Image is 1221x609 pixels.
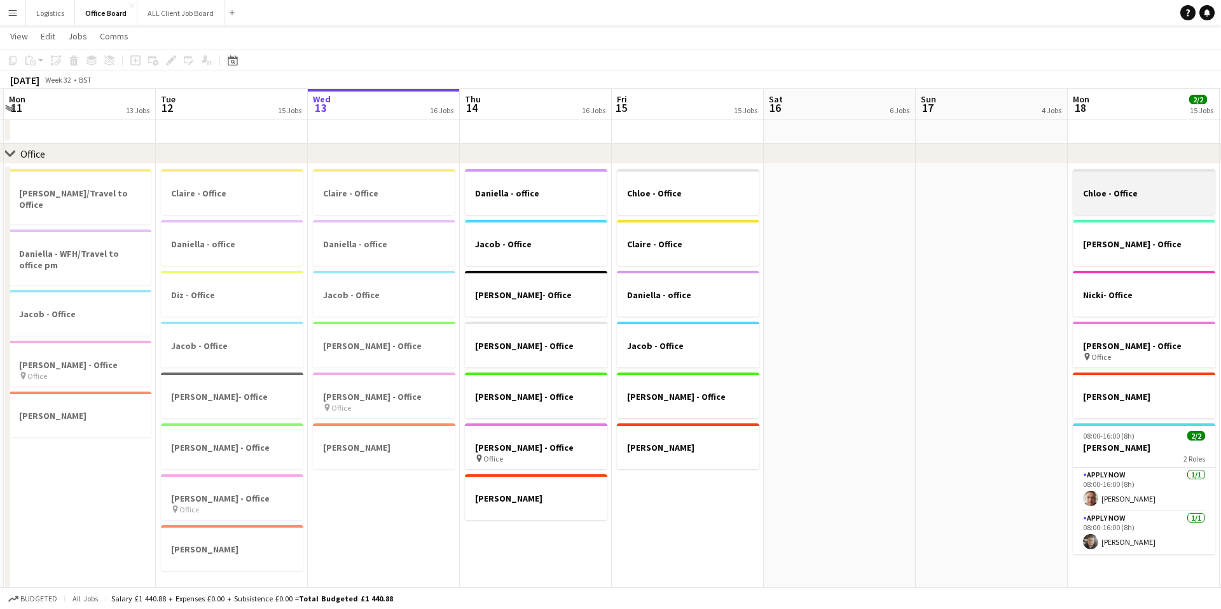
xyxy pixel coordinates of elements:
[161,289,303,301] h3: Diz - Office
[313,289,455,301] h3: Jacob - Office
[1073,271,1215,317] app-job-card: Nicki- Office
[465,340,607,352] h3: [PERSON_NAME] - Office
[75,1,137,25] button: Office Board
[617,169,759,215] div: Chloe - Office
[1183,454,1205,463] span: 2 Roles
[617,340,759,352] h3: Jacob - Office
[313,220,455,266] div: Daniella - office
[313,188,455,199] h3: Claire - Office
[161,188,303,199] h3: Claire - Office
[465,220,607,266] app-job-card: Jacob - Office
[9,290,151,336] app-job-card: Jacob - Office
[27,371,47,381] span: Office
[465,322,607,367] div: [PERSON_NAME] - Office
[921,93,936,105] span: Sun
[1073,423,1215,554] app-job-card: 08:00-16:00 (8h)2/2[PERSON_NAME]2 RolesAPPLY NOW1/108:00-16:00 (8h)[PERSON_NAME]APPLY NOW1/108:00...
[26,1,75,25] button: Logistics
[617,423,759,469] app-job-card: [PERSON_NAME]
[1189,95,1207,104] span: 2/2
[41,31,55,42] span: Edit
[313,271,455,317] div: Jacob - Office
[161,525,303,571] app-job-card: [PERSON_NAME]
[617,220,759,266] app-job-card: Claire - Office
[463,100,481,115] span: 14
[313,373,455,418] app-job-card: [PERSON_NAME] - Office Office
[161,474,303,520] app-job-card: [PERSON_NAME] - Office Office
[9,308,151,320] h3: Jacob - Office
[126,106,149,115] div: 13 Jobs
[161,322,303,367] app-job-card: Jacob - Office
[159,100,176,115] span: 12
[161,493,303,504] h3: [PERSON_NAME] - Office
[769,93,783,105] span: Sat
[465,391,607,402] h3: [PERSON_NAME] - Office
[1187,431,1205,441] span: 2/2
[1091,352,1111,362] span: Office
[1073,442,1215,453] h3: [PERSON_NAME]
[1073,511,1215,554] app-card-role: APPLY NOW1/108:00-16:00 (8h)[PERSON_NAME]
[313,238,455,250] h3: Daniella - office
[9,229,151,285] div: Daniella - WFH/Travel to office pm
[617,322,759,367] div: Jacob - Office
[63,28,92,44] a: Jobs
[582,106,605,115] div: 16 Jobs
[179,505,199,514] span: Office
[278,106,301,115] div: 15 Jobs
[5,28,33,44] a: View
[9,248,151,271] h3: Daniella - WFH/Travel to office pm
[1073,220,1215,266] div: [PERSON_NAME] - Office
[1190,106,1213,115] div: 15 Jobs
[1042,106,1061,115] div: 4 Jobs
[111,594,393,603] div: Salary £1 440.88 + Expenses £0.00 + Subsistence £0.00 =
[1073,289,1215,301] h3: Nicki- Office
[617,271,759,317] app-job-card: Daniella - office
[617,93,627,105] span: Fri
[161,93,176,105] span: Tue
[1071,100,1089,115] span: 18
[9,410,151,421] h3: [PERSON_NAME]
[161,391,303,402] h3: [PERSON_NAME]- Office
[617,289,759,301] h3: Daniella - office
[161,238,303,250] h3: Daniella - office
[617,391,759,402] h3: [PERSON_NAME] - Office
[161,271,303,317] app-job-card: Diz - Office
[465,289,607,301] h3: [PERSON_NAME]- Office
[161,169,303,215] app-job-card: Claire - Office
[617,238,759,250] h3: Claire - Office
[9,392,151,437] div: [PERSON_NAME]
[313,322,455,367] app-job-card: [PERSON_NAME] - Office
[313,423,455,469] app-job-card: [PERSON_NAME]
[465,238,607,250] h3: Jacob - Office
[313,340,455,352] h3: [PERSON_NAME] - Office
[465,373,607,418] app-job-card: [PERSON_NAME] - Office
[20,147,45,160] div: Office
[1073,391,1215,402] h3: [PERSON_NAME]
[313,169,455,215] app-job-card: Claire - Office
[161,442,303,453] h3: [PERSON_NAME] - Office
[1073,169,1215,215] app-job-card: Chloe - Office
[1073,373,1215,418] app-job-card: [PERSON_NAME]
[161,220,303,266] app-job-card: Daniella - office
[1073,322,1215,367] div: [PERSON_NAME] - Office Office
[313,391,455,402] h3: [PERSON_NAME] - Office
[919,100,936,115] span: 17
[100,31,128,42] span: Comms
[9,341,151,387] div: [PERSON_NAME] - Office Office
[20,594,57,603] span: Budgeted
[313,93,331,105] span: Wed
[465,271,607,317] app-job-card: [PERSON_NAME]- Office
